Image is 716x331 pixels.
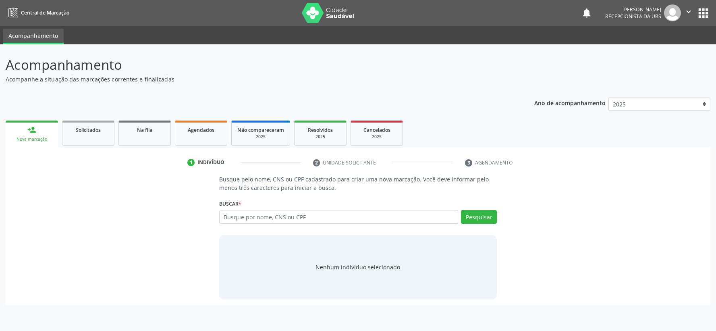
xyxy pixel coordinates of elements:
[219,198,241,210] label: Buscar
[76,127,101,133] span: Solicitados
[188,127,214,133] span: Agendados
[219,210,458,224] input: Busque por nome, CNS ou CPF
[27,125,36,134] div: person_add
[357,134,397,140] div: 2025
[11,136,52,142] div: Nova marcação
[300,134,340,140] div: 2025
[219,175,497,192] p: Busque pelo nome, CNS ou CPF cadastrado para criar uma nova marcação. Você deve informar pelo men...
[363,127,390,133] span: Cancelados
[21,9,69,16] span: Central de Marcação
[237,127,284,133] span: Não compareceram
[3,29,64,44] a: Acompanhamento
[461,210,497,224] button: Pesquisar
[681,4,696,21] button: 
[696,6,710,20] button: apps
[187,159,195,166] div: 1
[605,13,661,20] span: Recepcionista da UBS
[664,4,681,21] img: img
[137,127,152,133] span: Na fila
[605,6,661,13] div: [PERSON_NAME]
[581,7,592,19] button: notifications
[684,7,693,16] i: 
[6,6,69,19] a: Central de Marcação
[6,55,499,75] p: Acompanhamento
[308,127,333,133] span: Resolvidos
[315,263,400,271] div: Nenhum indivíduo selecionado
[197,159,224,166] div: Indivíduo
[237,134,284,140] div: 2025
[6,75,499,83] p: Acompanhe a situação das marcações correntes e finalizadas
[534,98,606,108] p: Ano de acompanhamento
